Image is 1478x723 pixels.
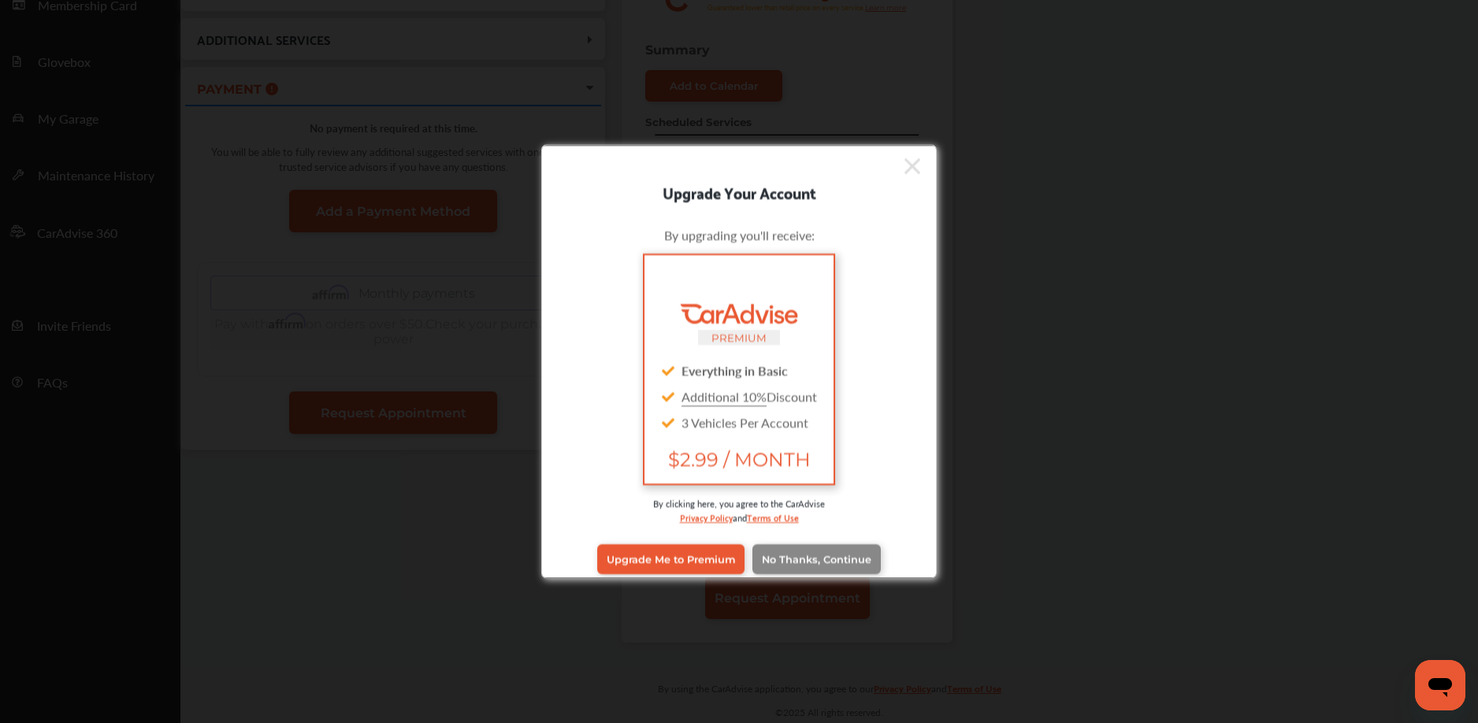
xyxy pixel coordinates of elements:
[566,226,912,244] div: By upgrading you'll receive:
[607,553,735,565] span: Upgrade Me to Premium
[657,448,821,471] span: $2.99 / MONTH
[681,387,767,406] u: Additional 10%
[657,410,821,436] div: 3 Vehicles Per Account
[597,543,745,573] a: Upgrade Me to Premium
[762,553,871,565] span: No Thanks, Continue
[747,510,799,525] a: Terms of Use
[681,387,817,406] span: Discount
[1415,660,1465,710] iframe: Button to launch messaging window
[681,361,788,380] strong: Everything in Basic
[752,543,881,573] a: No Thanks, Continue
[711,332,767,344] small: PREMIUM
[566,497,912,540] div: By clicking here, you agree to the CarAdvise and
[680,510,733,525] a: Privacy Policy
[542,180,936,205] div: Upgrade Your Account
